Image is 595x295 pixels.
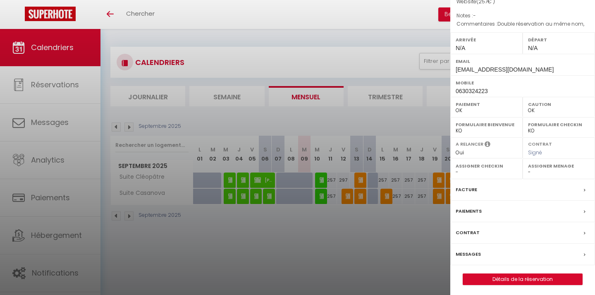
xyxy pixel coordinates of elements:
label: Contrat [456,228,480,237]
label: Contrat [528,141,552,146]
label: Paiement [456,100,517,108]
span: - [473,12,476,19]
label: Facture [456,185,477,194]
p: Notes : [456,12,589,20]
span: 0630324223 [456,88,488,94]
span: N/A [528,45,538,51]
label: Arrivée [456,36,517,44]
label: Formulaire Bienvenue [456,120,517,129]
label: Assigner Checkin [456,162,517,170]
span: Signé [528,149,542,156]
label: Assigner Menage [528,162,590,170]
label: Caution [528,100,590,108]
label: Départ [528,36,590,44]
span: N/A [456,45,465,51]
label: Mobile [456,79,590,87]
button: Ouvrir le widget de chat LiveChat [7,3,31,28]
span: Double réservation au même nom, [497,20,584,27]
label: Email [456,57,590,65]
label: A relancer [456,141,483,148]
label: Formulaire Checkin [528,120,590,129]
a: Détails de la réservation [463,274,582,285]
i: Sélectionner OUI si vous souhaiter envoyer les séquences de messages post-checkout [485,141,490,150]
button: Détails de la réservation [463,273,583,285]
label: Messages [456,250,481,259]
label: Paiements [456,207,482,216]
p: Commentaires : [456,20,589,28]
span: [EMAIL_ADDRESS][DOMAIN_NAME] [456,66,554,73]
